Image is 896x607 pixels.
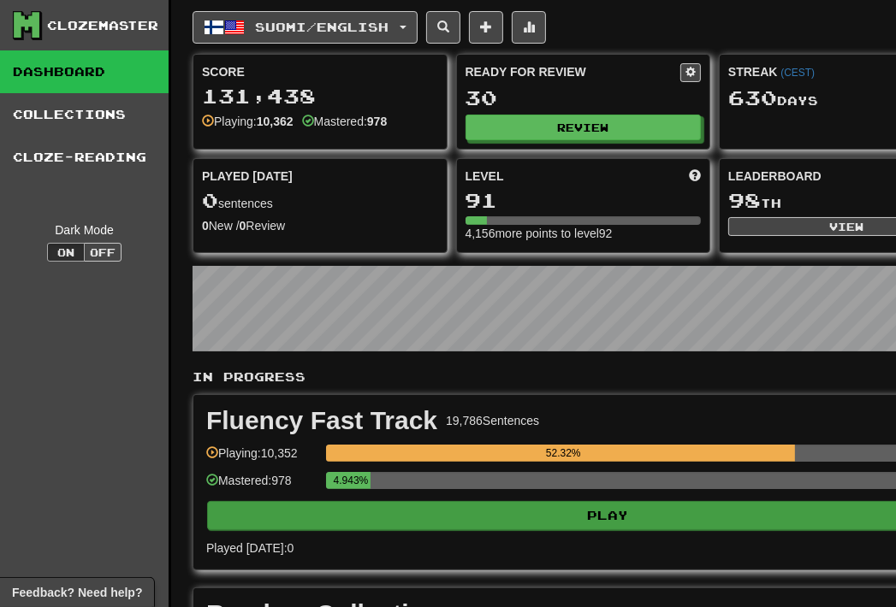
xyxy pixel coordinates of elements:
div: Dark Mode [13,221,156,239]
div: 30 [466,87,702,109]
button: Review [466,115,702,140]
button: Off [84,243,122,262]
button: Add sentence to collection [469,11,503,44]
div: 19,786 Sentences [446,412,539,429]
span: Leaderboard [728,168,822,185]
div: Ready for Review [466,63,681,80]
span: Played [DATE] [202,168,293,185]
span: Level [466,168,504,185]
button: Search sentences [426,11,460,44]
span: 0 [202,188,218,212]
button: More stats [512,11,546,44]
strong: 0 [240,219,246,233]
div: Mastered: [302,113,388,130]
div: 4.943% [331,472,371,489]
div: Fluency Fast Track [206,408,437,433]
button: On [47,243,85,262]
a: (CEST) [780,67,815,79]
div: Playing: [202,113,294,130]
strong: 978 [367,115,387,128]
span: 630 [728,85,777,109]
span: Played [DATE]: 0 [206,541,294,555]
div: 4,156 more points to level 92 [466,225,702,242]
div: Playing: 10,352 [206,445,317,473]
div: 131,438 [202,85,438,107]
span: 98 [728,188,761,212]
div: 91 [466,190,702,211]
button: Suomi/English [193,11,418,44]
span: Open feedback widget [12,584,142,601]
div: Clozemaster [47,17,158,34]
div: sentences [202,190,438,212]
div: Score [202,63,438,80]
span: Score more points to level up [689,168,701,185]
div: New / Review [202,217,438,234]
div: Mastered: 978 [206,472,317,500]
strong: 10,362 [257,115,294,128]
div: 52.32% [331,445,795,462]
strong: 0 [202,219,209,233]
span: Suomi / English [256,20,389,34]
